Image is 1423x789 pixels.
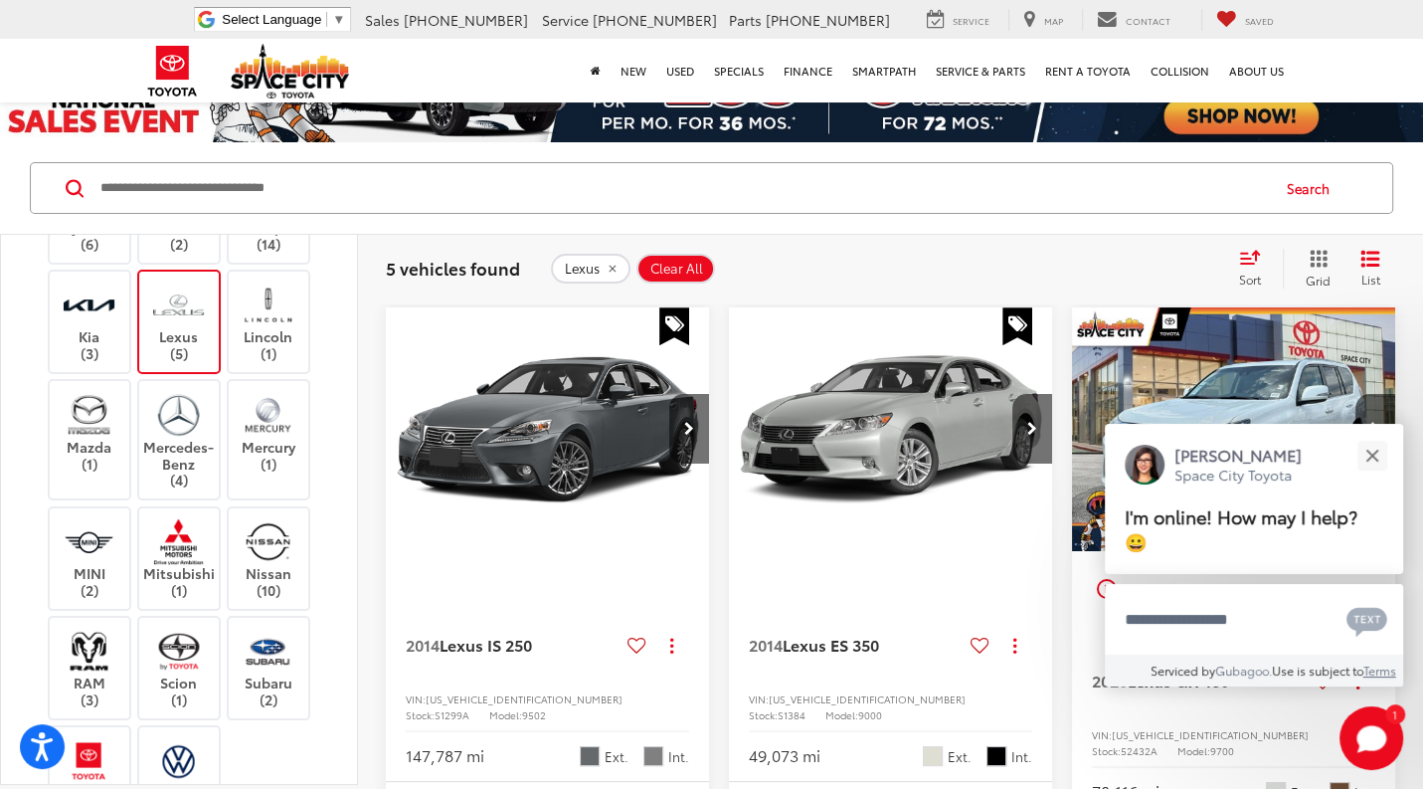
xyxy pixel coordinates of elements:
[222,12,345,27] a: Select Language​
[1008,9,1078,31] a: Map
[62,391,116,438] img: Space City Toyota in Humble, TX)
[704,39,774,102] a: Specials
[912,9,1004,31] a: Service
[774,39,842,102] a: Finance
[139,282,220,362] label: Lexus (5)
[385,307,711,551] a: 2014 Lexus IS 250 4-DOOR SEDAN2014 Lexus IS 250 4-DOOR SEDAN2014 Lexus IS 250 4-DOOR SEDAN2014 Le...
[1112,727,1309,742] span: [US_VEHICLE_IDENTIFICATION_NUMBER]
[1350,434,1393,477] button: Close
[749,634,963,656] a: 2014Lexus ES 350
[139,391,220,489] label: Mercedes-Benz (4)
[229,282,309,362] label: Lincoln (1)
[1126,14,1170,27] span: Contact
[50,282,130,362] label: Kia (3)
[778,707,805,722] span: S1384
[385,307,711,551] div: 2014 Lexus IS 250 250 0
[605,747,628,766] span: Ext.
[923,746,943,766] span: Starfire Pearl
[986,746,1006,766] span: Black
[668,747,689,766] span: Int.
[1339,706,1403,770] button: Toggle Chat Window
[151,282,206,328] img: Space City Toyota in Humble, TX)
[1245,14,1274,27] span: Saved
[151,628,206,675] img: Space City Toyota in Humble, TX)
[332,12,345,27] span: ▼
[670,638,673,654] span: dropdown dots
[229,172,309,253] label: Jeep (14)
[551,254,630,284] button: remove Lexus
[62,518,116,565] img: Space City Toyota in Humble, TX)
[1071,307,1397,551] div: 2020 Lexus GX 460 460 0
[1345,249,1395,289] button: List View
[404,10,528,30] span: [PHONE_NUMBER]
[426,691,623,706] span: [US_VEHICLE_IDENTIFICATION_NUMBER]
[728,307,1054,551] div: 2014 Lexus ES 350 350 0
[1105,584,1403,656] textarea: Type your message
[406,691,426,706] span: VIN:
[386,256,520,280] span: 5 vehicles found
[489,707,522,722] span: Model:
[997,628,1032,663] button: Actions
[151,391,206,438] img: Space City Toyota in Humble, TX)
[1177,743,1210,758] span: Model:
[50,391,130,472] label: Mazda (1)
[62,282,116,328] img: Space City Toyota in Humble, TX)
[766,10,890,30] span: [PHONE_NUMBER]
[749,633,783,656] span: 2014
[231,44,350,99] img: Space City Toyota
[656,39,704,102] a: Used
[783,633,879,656] span: Lexus ES 350
[1339,706,1403,770] svg: Start Chat
[1215,662,1272,679] a: Gubagoo.
[1283,249,1345,289] button: Grid View
[151,737,206,784] img: Space City Toyota in Humble, TX)
[1044,14,1063,27] span: Map
[565,261,600,277] span: Lexus
[241,282,295,328] img: Space City Toyota in Humble, TX)
[139,628,220,708] label: Scion (1)
[522,707,546,722] span: 9502
[1071,307,1397,551] a: 2020 Lexus GX 460 5-DOOR SUV 4X4 4WD2020 Lexus GX 460 5-DOOR SUV 4X4 4WD2020 Lexus GX 460 5-DOOR ...
[953,14,989,27] span: Service
[749,744,820,767] div: 49,073 mi
[1092,670,1306,691] a: 2020Lexus GX 460
[385,307,711,552] img: 2014 Lexus IS 250 4-DOOR SEDAN
[1092,743,1121,758] span: Stock:
[406,707,435,722] span: Stock:
[1013,638,1016,654] span: dropdown dots
[948,747,972,766] span: Ext.
[98,164,1268,212] input: Search by Make, Model, or Keyword
[1219,39,1294,102] a: About Us
[926,39,1035,102] a: Service & Parts
[1272,662,1363,679] span: Use is subject to
[581,39,611,102] a: Home
[1346,605,1387,637] svg: Text
[1210,743,1234,758] span: 9700
[1125,503,1357,554] span: I'm online! How may I help? 😀
[229,628,309,708] label: Subaru (2)
[406,634,620,656] a: 2014Lexus IS 250
[1360,271,1380,288] span: List
[1035,39,1141,102] a: Rent a Toyota
[1082,9,1185,31] a: Contact
[241,391,295,438] img: Space City Toyota in Humble, TX)
[1121,743,1157,758] span: 52432A
[650,261,703,277] span: Clear All
[1392,709,1397,718] span: 1
[1071,307,1397,552] img: 2020 Lexus GX 460 5-DOOR SUV 4X4 4WD
[1340,597,1393,642] button: Chat with SMS
[1141,39,1219,102] a: Collision
[365,10,400,30] span: Sales
[241,628,295,675] img: Space City Toyota in Humble, TX)
[435,707,469,722] span: S1299A
[241,518,295,565] img: Space City Toyota in Humble, TX)
[1002,307,1032,345] span: Special
[1239,271,1261,288] span: Sort
[728,307,1054,551] a: 2014 Lexus ES 350 4-DOOR SEDAN2014 Lexus ES 350 4-DOOR SEDAN2014 Lexus ES 350 4-DOOR SEDAN2014 Le...
[728,307,1054,552] img: 2014 Lexus ES 350 4-DOOR SEDAN
[222,12,321,27] span: Select Language
[1174,466,1302,485] p: Space City Toyota
[749,691,769,706] span: VIN:
[50,628,130,708] label: RAM (3)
